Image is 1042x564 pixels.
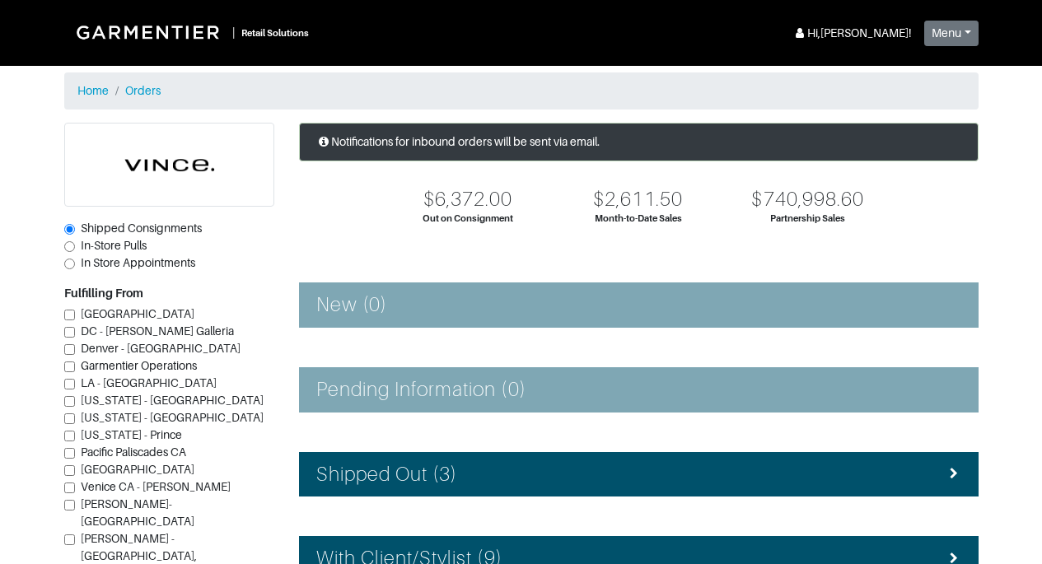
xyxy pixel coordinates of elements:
[125,84,161,97] a: Orders
[593,188,682,212] div: $2,611.50
[81,342,241,355] span: Denver - [GEOGRAPHIC_DATA]
[316,378,526,402] h4: Pending Information (0)
[81,480,231,493] span: Venice CA - [PERSON_NAME]
[81,359,197,372] span: Garmentier Operations
[77,84,109,97] a: Home
[65,124,273,206] img: cyAkLTq7csKWtL9WARqkkVaF.png
[792,25,911,42] div: Hi, [PERSON_NAME] !
[924,21,979,46] button: Menu
[423,188,512,212] div: $6,372.00
[81,445,186,459] span: Pacific Paliscades CA
[316,463,458,487] h4: Shipped Out (3)
[64,344,75,355] input: Denver - [GEOGRAPHIC_DATA]
[770,212,845,226] div: Partnership Sales
[81,256,195,269] span: In Store Appointments
[81,239,147,252] span: In-Store Pulls
[64,500,75,510] input: [PERSON_NAME]-[GEOGRAPHIC_DATA]
[68,16,232,48] img: Garmentier
[64,431,75,441] input: [US_STATE] - Prince
[64,379,75,389] input: LA - [GEOGRAPHIC_DATA]
[64,448,75,459] input: Pacific Paliscades CA
[316,293,387,317] h4: New (0)
[64,259,75,269] input: In Store Appointments
[81,221,202,235] span: Shipped Consignments
[81,376,217,389] span: LA - [GEOGRAPHIC_DATA]
[64,396,75,407] input: [US_STATE] - [GEOGRAPHIC_DATA]
[423,212,513,226] div: Out on Consignment
[64,534,75,545] input: [PERSON_NAME] - [GEOGRAPHIC_DATA], [GEOGRAPHIC_DATA]
[81,497,194,528] span: [PERSON_NAME]-[GEOGRAPHIC_DATA]
[64,465,75,476] input: [GEOGRAPHIC_DATA]
[299,123,979,161] div: Notifications for inbound orders will be sent via email.
[64,224,75,235] input: Shipped Consignments
[595,212,682,226] div: Month-to-Date Sales
[241,28,309,38] small: Retail Solutions
[64,413,75,424] input: [US_STATE] - [GEOGRAPHIC_DATA]
[81,411,264,424] span: [US_STATE] - [GEOGRAPHIC_DATA]
[64,482,75,493] input: Venice CA - [PERSON_NAME]
[751,188,864,212] div: $740,998.60
[64,361,75,372] input: Garmentier Operations
[64,285,143,302] label: Fulfilling From
[232,24,235,41] div: |
[81,394,264,407] span: [US_STATE] - [GEOGRAPHIC_DATA]
[64,310,75,320] input: [GEOGRAPHIC_DATA]
[81,428,182,441] span: [US_STATE] - Prince
[81,324,234,338] span: DC - [PERSON_NAME] Galleria
[64,327,75,338] input: DC - [PERSON_NAME] Galleria
[64,241,75,252] input: In-Store Pulls
[64,13,315,51] a: |Retail Solutions
[81,463,194,476] span: [GEOGRAPHIC_DATA]
[64,72,979,110] nav: breadcrumb
[81,307,194,320] span: [GEOGRAPHIC_DATA]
